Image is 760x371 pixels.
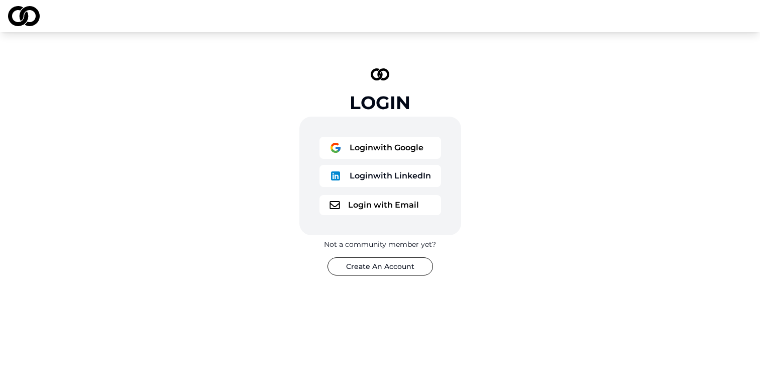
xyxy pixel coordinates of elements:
img: logo [371,68,390,80]
button: Create An Account [328,257,433,275]
button: logoLoginwith LinkedIn [319,165,441,187]
div: Login [350,92,410,113]
img: logo [330,201,340,209]
img: logo [330,142,342,154]
img: logo [330,170,342,182]
div: Not a community member yet? [324,239,436,249]
img: logo [8,6,40,26]
button: logoLogin with Email [319,195,441,215]
button: logoLoginwith Google [319,137,441,159]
